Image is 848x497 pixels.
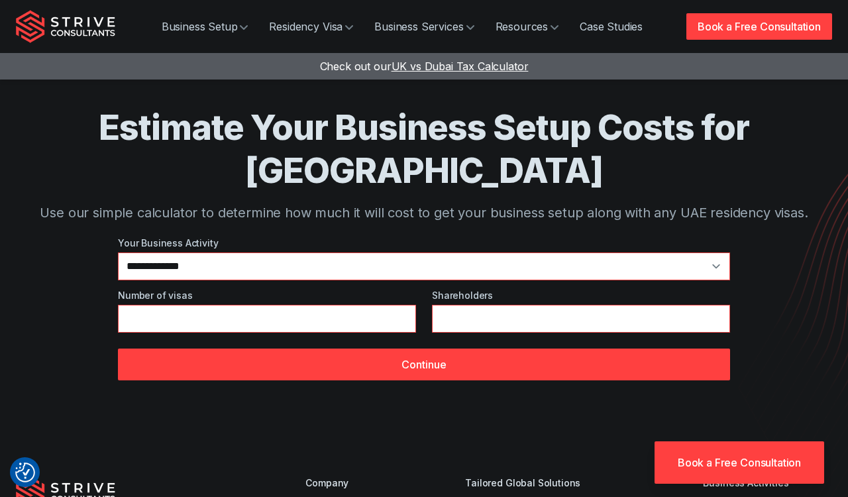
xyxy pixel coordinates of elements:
[258,13,364,40] a: Residency Visa
[392,60,529,73] span: UK vs Dubai Tax Calculator
[432,288,730,302] label: Shareholders
[485,13,570,40] a: Resources
[118,349,730,380] button: Continue
[16,10,115,43] img: Strive Consultants
[364,13,484,40] a: Business Services
[118,288,416,302] label: Number of visas
[305,476,424,490] div: Company
[16,106,832,192] h1: Estimate Your Business Setup Costs for [GEOGRAPHIC_DATA]
[569,13,653,40] a: Case Studies
[465,476,662,490] div: Tailored Global Solutions
[118,236,730,250] label: Your Business Activity
[655,441,824,484] a: Book a Free Consultation
[151,13,259,40] a: Business Setup
[16,203,832,223] p: Use our simple calculator to determine how much it will cost to get your business setup along wit...
[320,60,529,73] a: Check out ourUK vs Dubai Tax Calculator
[15,463,35,482] button: Consent Preferences
[686,13,832,40] a: Book a Free Consultation
[15,463,35,482] img: Revisit consent button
